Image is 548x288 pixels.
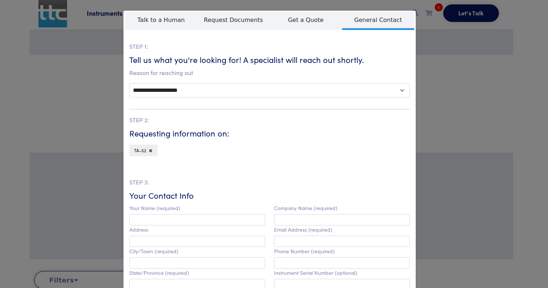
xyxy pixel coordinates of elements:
span: General Contact [342,11,415,30]
p: Reason for reaching out [129,68,410,78]
p: STEP 1: [129,42,410,51]
h6: Tell us what you're looking for! A specialist will reach out shortly. [129,54,410,66]
h6: Requesting information on: [129,128,410,139]
span: Get a Quote [270,11,342,28]
p: STEP 2: [129,115,410,125]
label: Company Name (required) [274,205,337,211]
label: Phone Number (required) [274,248,335,254]
label: State/Province (required) [129,270,189,276]
span: Request Documents [197,11,270,28]
span: Talk to a Human [125,11,197,28]
label: Your Name (required) [129,205,180,211]
p: STEP 3: [129,177,410,187]
span: TA-52 [134,147,146,153]
label: Instrument Serial Number (optional) [274,270,357,276]
label: City/Town (required) [129,248,178,254]
label: Address [129,227,148,233]
h6: Your Contact Info [129,190,410,201]
label: Email Address (required) [274,227,332,233]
